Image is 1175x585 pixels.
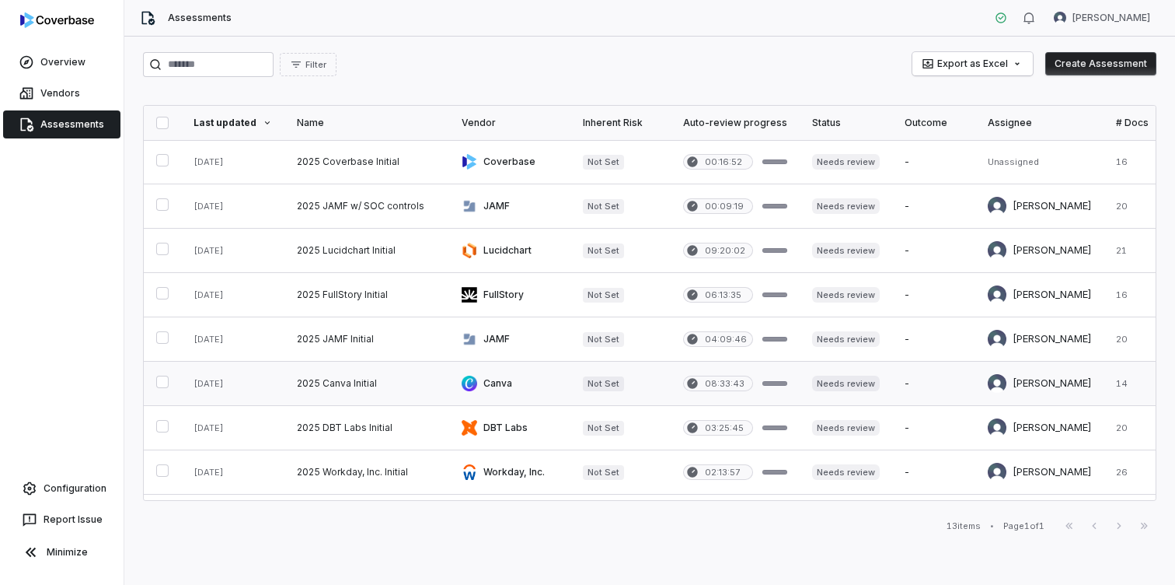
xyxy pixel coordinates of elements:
[988,285,1006,304] img: Kim Kambarami avatar
[194,117,272,129] div: Last updated
[892,450,975,495] td: -
[892,406,975,450] td: -
[168,12,232,24] span: Assessments
[305,59,326,71] span: Filter
[3,79,120,107] a: Vendors
[583,117,658,129] div: Inherent Risk
[812,117,880,129] div: Status
[892,317,975,362] td: -
[988,330,1006,349] img: Kim Kambarami avatar
[1116,117,1149,129] div: # Docs
[988,419,1006,437] img: Kim Kambarami avatar
[905,117,963,129] div: Outcome
[892,495,975,539] td: -
[892,362,975,406] td: -
[892,184,975,229] td: -
[3,110,120,138] a: Assessments
[892,273,975,317] td: -
[947,520,981,532] div: 13 items
[1045,52,1156,75] button: Create Assessment
[1003,520,1044,532] div: Page 1 of 1
[990,520,994,531] div: •
[988,463,1006,482] img: Kim Kambarami avatar
[988,374,1006,393] img: Kim Kambarami avatar
[1054,12,1066,24] img: Kim Kambarami avatar
[1072,12,1150,24] span: [PERSON_NAME]
[988,241,1006,260] img: Kim Kambarami avatar
[280,53,336,76] button: Filter
[6,506,117,534] button: Report Issue
[988,197,1006,215] img: Kim Kambarami avatar
[6,537,117,568] button: Minimize
[892,140,975,184] td: -
[6,475,117,503] a: Configuration
[912,52,1033,75] button: Export as Excel
[3,48,120,76] a: Overview
[892,229,975,273] td: -
[20,12,94,28] img: logo-D7KZi-bG.svg
[683,117,787,129] div: Auto-review progress
[988,117,1091,129] div: Assignee
[297,117,437,129] div: Name
[462,117,558,129] div: Vendor
[1044,6,1159,30] button: Kim Kambarami avatar[PERSON_NAME]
